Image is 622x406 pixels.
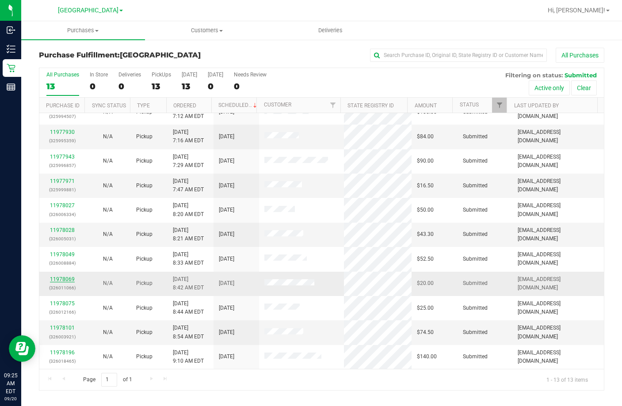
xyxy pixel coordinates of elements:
[4,395,17,402] p: 09/20
[103,280,113,286] span: Not Applicable
[219,182,234,190] span: [DATE]
[417,328,434,337] span: $74.50
[46,72,79,78] div: All Purchases
[9,335,35,362] iframe: Resource center
[463,255,488,263] span: Submitted
[173,201,204,218] span: [DATE] 8:20 AM EDT
[45,112,80,121] p: (325994507)
[539,373,595,386] span: 1 - 13 of 13 items
[7,26,15,34] inline-svg: Inbound
[219,206,234,214] span: [DATE]
[103,353,113,360] span: Not Applicable
[463,230,488,239] span: Submitted
[463,157,488,165] span: Submitted
[219,279,234,288] span: [DATE]
[136,157,153,165] span: Pickup
[50,129,75,135] a: 11977930
[45,333,80,341] p: (326003921)
[45,161,80,170] p: (325996857)
[46,81,79,91] div: 13
[136,230,153,239] span: Pickup
[103,329,113,335] span: Not Applicable
[103,182,113,190] button: N/A
[103,328,113,337] button: N/A
[219,304,234,312] span: [DATE]
[565,72,597,79] span: Submitted
[417,279,434,288] span: $20.00
[518,128,599,145] span: [EMAIL_ADDRESS][DOMAIN_NAME]
[306,27,355,34] span: Deliveries
[103,230,113,239] button: N/A
[173,128,204,145] span: [DATE] 7:16 AM EDT
[463,206,488,214] span: Submitted
[103,207,113,213] span: Not Applicable
[173,324,204,341] span: [DATE] 8:54 AM EDT
[173,300,204,316] span: [DATE] 8:44 AM EDT
[92,102,126,109] a: Sync Status
[4,372,17,395] p: 09:25 AM EDT
[136,206,153,214] span: Pickup
[463,328,488,337] span: Submitted
[173,226,204,243] span: [DATE] 8:21 AM EDT
[137,102,150,109] a: Type
[136,133,153,141] span: Pickup
[103,182,113,189] span: Not Applicable
[556,48,604,63] button: All Purchases
[219,133,234,141] span: [DATE]
[417,182,434,190] span: $16.50
[518,177,599,194] span: [EMAIL_ADDRESS][DOMAIN_NAME]
[417,255,434,263] span: $52.50
[460,102,479,108] a: Status
[7,83,15,91] inline-svg: Reports
[370,49,547,62] input: Search Purchase ID, Original ID, State Registry ID or Customer Name...
[518,250,599,267] span: [EMAIL_ADDRESS][DOMAIN_NAME]
[518,201,599,218] span: [EMAIL_ADDRESS][DOMAIN_NAME]
[417,206,434,214] span: $50.00
[136,304,153,312] span: Pickup
[76,373,139,387] span: Page of 1
[118,72,141,78] div: Deliveries
[90,81,108,91] div: 0
[463,279,488,288] span: Submitted
[463,353,488,361] span: Submitted
[103,158,113,164] span: Not Applicable
[50,202,75,209] a: 11978027
[136,182,153,190] span: Pickup
[208,81,223,91] div: 0
[118,81,141,91] div: 0
[45,137,80,145] p: (325995359)
[218,102,259,108] a: Scheduled
[182,72,197,78] div: [DATE]
[514,102,559,109] a: Last Updated By
[45,235,80,243] p: (326005031)
[518,324,599,341] span: [EMAIL_ADDRESS][DOMAIN_NAME]
[101,373,117,387] input: 1
[50,276,75,282] a: 11978069
[103,353,113,361] button: N/A
[45,308,80,316] p: (326012166)
[529,80,570,95] button: Active only
[103,256,113,262] span: Not Applicable
[120,51,201,59] span: [GEOGRAPHIC_DATA]
[173,153,204,170] span: [DATE] 7:29 AM EDT
[234,72,267,78] div: Needs Review
[518,226,599,243] span: [EMAIL_ADDRESS][DOMAIN_NAME]
[417,353,437,361] span: $140.00
[103,231,113,237] span: Not Applicable
[7,45,15,53] inline-svg: Inventory
[136,279,153,288] span: Pickup
[463,133,488,141] span: Submitted
[417,230,434,239] span: $43.30
[103,255,113,263] button: N/A
[518,300,599,316] span: [EMAIL_ADDRESS][DOMAIN_NAME]
[145,21,269,40] a: Customers
[182,81,197,91] div: 13
[136,255,153,263] span: Pickup
[7,64,15,72] inline-svg: Retail
[103,133,113,140] span: Not Applicable
[571,80,597,95] button: Clear
[50,349,75,356] a: 11978196
[103,133,113,141] button: N/A
[45,284,80,292] p: (326011066)
[518,349,599,365] span: [EMAIL_ADDRESS][DOMAIN_NAME]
